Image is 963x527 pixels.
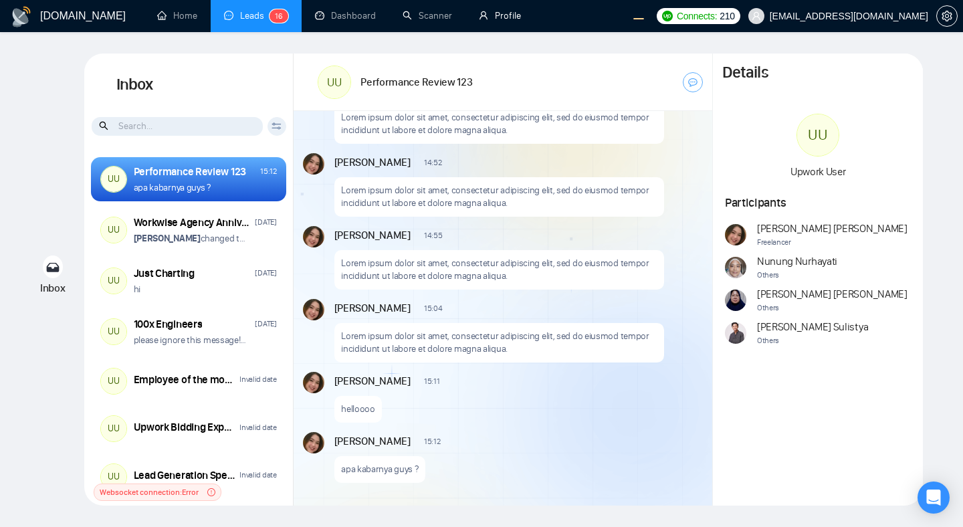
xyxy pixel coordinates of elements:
[134,317,203,332] div: 100x Engineers
[303,432,324,453] img: Andrian Marsella
[757,221,907,236] span: [PERSON_NAME] [PERSON_NAME]
[757,287,907,302] span: [PERSON_NAME] [PERSON_NAME]
[260,165,277,178] div: 15:12
[303,372,324,393] img: Andrian Marsella
[725,195,912,210] h1: Participants
[341,184,657,209] p: Lorem ipsum dolor sit amet, consectetur adipiscing elit, sed do eiusmod tempor incididunt ut labo...
[341,463,418,476] p: apa kabarnya guys ?
[84,54,294,116] h1: Inbox
[134,283,140,296] p: hi
[790,165,846,178] span: Upwork User
[303,153,324,175] img: Andrian Marsella
[318,66,350,98] div: UU
[134,215,251,230] div: Workwise Agency Anniversary (2026) 🥳
[101,368,126,394] div: UU
[303,299,324,320] img: Andrian Marsella
[722,63,768,83] h1: Details
[757,254,837,269] span: Nunung Nurhayati
[134,232,248,245] p: changed the room name from "Workwise Agency Anniversary (2026) ��" to "Workwiser"
[725,257,746,278] img: Nunung Nurhayati
[725,322,746,344] img: Ari Sulistya
[937,11,957,21] span: setting
[720,9,734,23] span: 210
[424,230,443,241] span: 14:55
[360,75,472,90] h1: Performance Review 123
[40,282,66,294] span: Inbox
[101,268,126,294] div: UU
[255,216,276,229] div: [DATE]
[239,421,276,434] div: Invalid date
[134,266,195,281] div: Just Charting
[918,482,950,514] div: Open Intercom Messenger
[134,334,248,346] p: please ignore this message!!!! 🙏
[134,165,246,179] div: Performance Review 123
[101,217,126,243] div: UU
[207,488,215,496] span: exclamation-circle
[303,226,324,247] img: Andrian Marsella
[334,434,411,449] span: [PERSON_NAME]
[334,374,411,389] span: [PERSON_NAME]
[757,302,907,314] span: Others
[92,117,263,136] input: Search...
[341,111,657,136] p: Lorem ipsum dolor sit amet, consectetur adipiscing elit, sed do eiusmod tempor incididunt ut labo...
[677,9,717,23] span: Connects:
[752,11,761,21] span: user
[424,303,443,314] span: 15:04
[797,114,839,156] div: UU
[100,486,199,499] span: Websocket connection: Error
[134,468,236,483] div: Lead Generation Specialist Needed for Growing Business
[11,6,32,27] img: logo
[134,181,211,194] p: apa kabarnya guys ?
[725,224,746,245] img: Andrian Marsella
[757,334,868,347] span: Others
[424,436,441,447] span: 15:12
[334,155,411,170] span: [PERSON_NAME]
[101,167,126,192] div: UU
[99,118,110,133] span: search
[403,10,452,21] a: searchScanner
[341,257,657,282] p: Lorem ipsum dolor sit amet, consectetur adipiscing elit, sed do eiusmod tempor incididunt ut labo...
[936,5,958,27] button: setting
[757,320,868,334] span: [PERSON_NAME] Sulistya
[662,11,673,21] img: upwork-logo.png
[224,10,288,21] a: messageLeads16
[341,330,657,355] p: Lorem ipsum dolor sit amet, consectetur adipiscing elit, sed do eiusmod tempor incididunt ut labo...
[315,10,376,21] a: dashboardDashboard
[424,157,442,168] span: 14:52
[255,267,276,280] div: [DATE]
[157,10,197,21] a: homeHome
[101,464,126,490] div: UU
[334,301,411,316] span: [PERSON_NAME]
[424,376,440,387] span: 15:11
[101,416,126,441] div: UU
[239,469,276,482] div: Invalid date
[757,269,837,282] span: Others
[134,373,236,387] div: Employee of the month ([DATE])
[341,403,375,415] p: helloooo
[255,318,276,330] div: [DATE]
[334,228,411,243] span: [PERSON_NAME]
[725,290,746,311] img: Naswati Naswati
[936,11,958,21] a: setting
[134,420,236,435] div: Upwork Bidding Expert Needed
[278,11,283,21] span: 6
[134,233,201,244] strong: [PERSON_NAME]
[479,10,521,21] a: userProfile
[275,11,278,21] span: 1
[101,319,126,344] div: UU
[757,236,907,249] span: Freelancer
[270,9,288,23] sup: 16
[239,373,276,386] div: Invalid date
